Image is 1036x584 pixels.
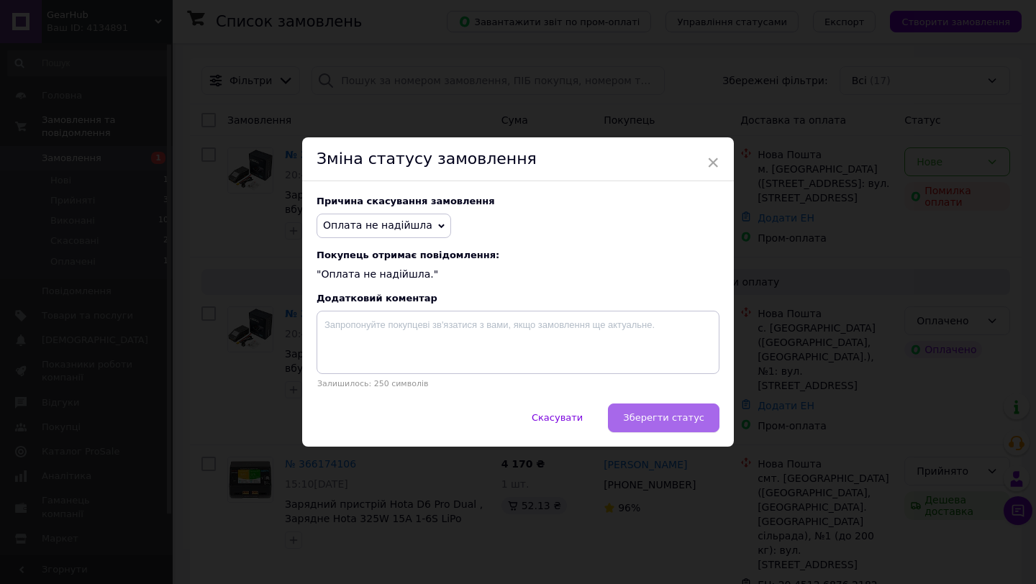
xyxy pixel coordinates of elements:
[302,137,734,181] div: Зміна статусу замовлення
[317,250,719,282] div: "Оплата не надійшла."
[608,403,719,432] button: Зберегти статус
[317,379,719,388] p: Залишилось: 250 символів
[532,412,583,423] span: Скасувати
[706,150,719,175] span: ×
[517,403,598,432] button: Скасувати
[317,250,719,260] span: Покупець отримає повідомлення:
[623,412,704,423] span: Зберегти статус
[323,219,432,231] span: Оплата не надійшла
[317,196,719,206] div: Причина скасування замовлення
[317,293,719,304] div: Додатковий коментар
